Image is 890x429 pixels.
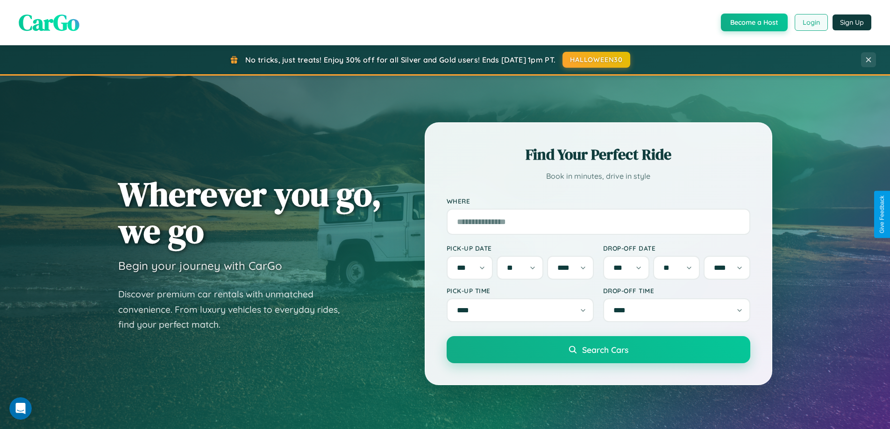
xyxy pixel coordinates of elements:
[118,176,382,249] h1: Wherever you go, we go
[447,244,594,252] label: Pick-up Date
[19,7,79,38] span: CarGo
[833,14,871,30] button: Sign Up
[447,336,750,363] button: Search Cars
[721,14,788,31] button: Become a Host
[603,244,750,252] label: Drop-off Date
[447,169,750,183] p: Book in minutes, drive in style
[447,144,750,165] h2: Find Your Perfect Ride
[447,197,750,205] label: Where
[118,259,282,273] h3: Begin your journey with CarGo
[245,55,555,64] span: No tricks, just treats! Enjoy 30% off for all Silver and Gold users! Ends [DATE] 1pm PT.
[603,287,750,295] label: Drop-off Time
[879,196,885,233] div: Give Feedback
[795,14,828,31] button: Login
[447,287,594,295] label: Pick-up Time
[9,397,32,420] iframe: Intercom live chat
[562,52,630,68] button: HALLOWEEN30
[118,287,352,332] p: Discover premium car rentals with unmatched convenience. From luxury vehicles to everyday rides, ...
[582,345,628,355] span: Search Cars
